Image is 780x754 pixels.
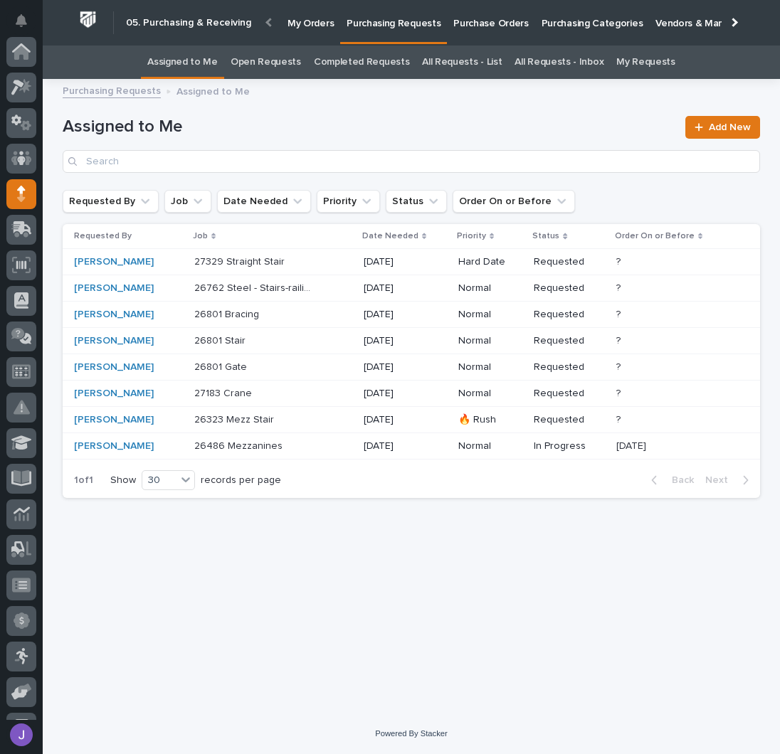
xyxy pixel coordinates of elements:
a: [PERSON_NAME] [74,440,154,452]
button: Notifications [6,6,36,36]
p: ? [616,359,623,373]
a: All Requests - Inbox [515,46,604,79]
a: [PERSON_NAME] [74,256,154,268]
input: Search [63,150,760,173]
button: Date Needed [217,190,311,213]
p: Assigned to Me [176,83,250,98]
p: 26801 Gate [194,359,250,373]
a: Completed Requests [314,46,409,79]
div: 30 [142,473,176,488]
button: Back [640,474,700,487]
a: All Requests - List [422,46,502,79]
span: Add New [709,122,751,132]
a: [PERSON_NAME] [74,414,154,426]
div: Notifications [18,14,36,37]
p: [DATE] [364,388,447,400]
p: [DATE] [364,282,447,294]
a: Open Requests [231,46,301,79]
a: [PERSON_NAME] [74,335,154,347]
p: Normal [458,282,523,294]
tr: [PERSON_NAME] 27329 Straight Stair27329 Straight Stair [DATE]Hard DateRequested?? [63,249,760,275]
span: Next [705,474,737,487]
a: Powered By Stacker [375,729,447,738]
a: [PERSON_NAME] [74,388,154,400]
p: In Progress [534,440,605,452]
p: 🔥 Rush [458,414,523,426]
p: Show [110,474,136,487]
p: [DATE] [364,256,447,268]
span: Back [663,474,694,487]
p: ? [616,385,623,400]
a: [PERSON_NAME] [74,282,154,294]
p: Hard Date [458,256,523,268]
button: Next [700,474,760,487]
img: Workspace Logo [75,6,101,33]
h2: 05. Purchasing & Receiving [126,17,251,29]
p: Requested [534,388,605,400]
p: Requested [534,309,605,321]
tr: [PERSON_NAME] 26762 Steel - Stairs-railings26762 Steel - Stairs-railings [DATE]NormalRequested?? [63,275,760,302]
p: [DATE] [364,361,447,373]
p: Normal [458,361,523,373]
tr: [PERSON_NAME] 27183 Crane27183 Crane [DATE]NormalRequested?? [63,381,760,407]
p: 26801 Stair [194,332,248,347]
p: [DATE] [364,309,447,321]
p: Normal [458,309,523,321]
a: My Requests [616,46,675,79]
button: Priority [317,190,380,213]
p: Status [532,228,559,244]
p: 26762 Steel - Stairs-railings [194,280,316,294]
p: Requested [534,282,605,294]
button: Status [386,190,447,213]
p: Order On or Before [615,228,695,244]
p: Normal [458,335,523,347]
p: ? [616,306,623,321]
button: Requested By [63,190,159,213]
p: 26323 Mezz Stair [194,411,277,426]
tr: [PERSON_NAME] 26323 Mezz Stair26323 Mezz Stair [DATE]🔥 RushRequested?? [63,407,760,433]
p: Date Needed [362,228,418,244]
a: [PERSON_NAME] [74,309,154,321]
p: [DATE] [616,437,649,452]
p: Priority [457,228,486,244]
button: Job [164,190,211,213]
p: 27329 Straight Stair [194,253,288,268]
p: [DATE] [364,335,447,347]
tr: [PERSON_NAME] 26486 Mezzanines26486 Mezzanines [DATE]NormalIn Progress[DATE][DATE] [63,433,760,460]
tr: [PERSON_NAME] 26801 Gate26801 Gate [DATE]NormalRequested?? [63,354,760,381]
p: ? [616,280,623,294]
p: Requested [534,361,605,373]
button: Order On or Before [453,190,575,213]
button: users-avatar [6,720,36,750]
p: Requested [534,414,605,426]
p: [DATE] [364,414,447,426]
a: Assigned to Me [147,46,218,79]
p: 27183 Crane [194,385,255,400]
p: Normal [458,388,523,400]
tr: [PERSON_NAME] 26801 Stair26801 Stair [DATE]NormalRequested?? [63,328,760,354]
p: ? [616,253,623,268]
a: Purchasing Requests [63,82,161,98]
h1: Assigned to Me [63,117,677,137]
p: Normal [458,440,523,452]
p: Requested [534,256,605,268]
a: [PERSON_NAME] [74,361,154,373]
p: ? [616,332,623,347]
p: ? [616,411,623,426]
p: Requested [534,335,605,347]
p: 26486 Mezzanines [194,437,285,452]
p: Job [193,228,208,244]
p: Requested By [74,228,132,244]
p: [DATE] [364,440,447,452]
p: 1 of 1 [63,463,105,498]
p: records per page [201,474,281,487]
a: Add New [685,116,760,139]
p: 26801 Bracing [194,306,262,321]
tr: [PERSON_NAME] 26801 Bracing26801 Bracing [DATE]NormalRequested?? [63,302,760,328]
